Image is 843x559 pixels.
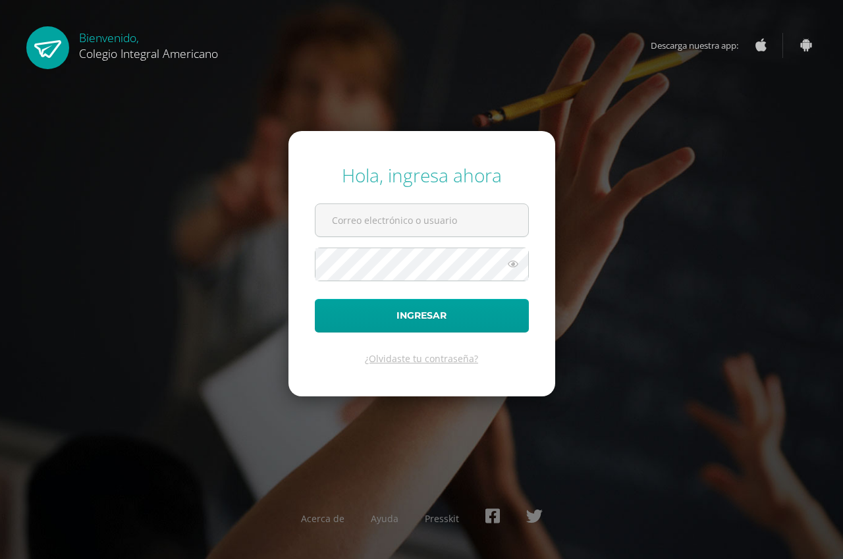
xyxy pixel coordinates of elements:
button: Ingresar [315,299,529,333]
a: Acerca de [301,512,344,525]
a: ¿Olvidaste tu contraseña? [365,352,478,365]
a: Ayuda [371,512,398,525]
span: Descarga nuestra app: [651,33,751,58]
a: Presskit [425,512,459,525]
div: Hola, ingresa ahora [315,163,529,188]
div: Bienvenido, [79,26,218,61]
input: Correo electrónico o usuario [315,204,528,236]
span: Colegio Integral Americano [79,45,218,61]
